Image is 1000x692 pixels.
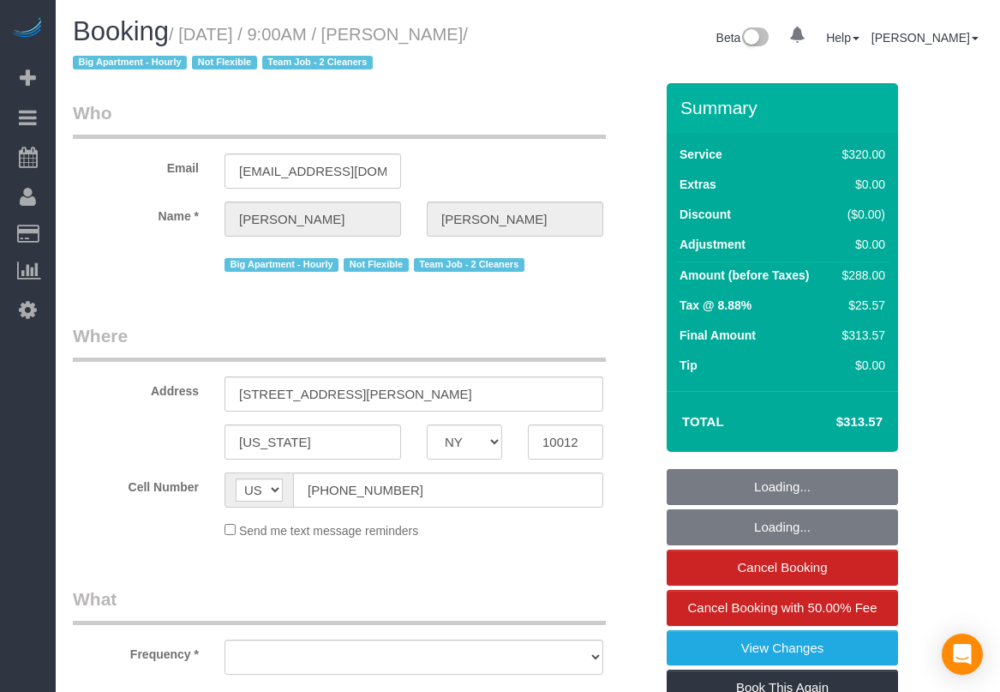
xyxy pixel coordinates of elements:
[225,424,401,460] input: City
[835,327,885,344] div: $313.57
[427,202,603,237] input: Last Name
[262,56,373,69] span: Team Job - 2 Cleaners
[680,98,889,117] h3: Summary
[680,236,746,253] label: Adjustment
[667,630,898,666] a: View Changes
[680,146,722,163] label: Service
[73,16,169,46] span: Booking
[682,414,724,429] strong: Total
[680,357,698,374] label: Tip
[942,634,983,675] div: Open Intercom Messenger
[293,472,603,508] input: Cell Number
[785,415,883,430] h4: $313.57
[835,297,885,314] div: $25.57
[60,153,212,177] label: Email
[688,600,877,615] span: Cancel Booking with 50.00% Fee
[835,267,885,284] div: $288.00
[835,176,885,193] div: $0.00
[73,587,606,625] legend: What
[192,56,257,69] span: Not Flexible
[835,357,885,374] div: $0.00
[871,31,979,45] a: [PERSON_NAME]
[60,202,212,225] label: Name *
[835,236,885,253] div: $0.00
[680,206,731,223] label: Discount
[680,176,716,193] label: Extras
[73,25,468,73] small: / [DATE] / 9:00AM / [PERSON_NAME]
[344,258,409,272] span: Not Flexible
[10,17,45,41] img: Automaid Logo
[835,146,885,163] div: $320.00
[73,323,606,362] legend: Where
[667,590,898,626] a: Cancel Booking with 50.00% Fee
[680,267,809,284] label: Amount (before Taxes)
[716,31,769,45] a: Beta
[73,56,187,69] span: Big Apartment - Hourly
[73,100,606,139] legend: Who
[667,550,898,586] a: Cancel Booking
[73,25,468,73] span: /
[680,327,756,344] label: Final Amount
[528,424,603,460] input: Zip Code
[225,258,338,272] span: Big Apartment - Hourly
[60,376,212,400] label: Address
[60,640,212,663] label: Frequency *
[60,472,212,496] label: Cell Number
[225,153,401,189] input: Email
[225,202,401,237] input: First Name
[680,297,751,314] label: Tax @ 8.88%
[835,206,885,223] div: ($0.00)
[414,258,524,272] span: Team Job - 2 Cleaners
[239,524,418,538] span: Send me text message reminders
[740,27,769,50] img: New interface
[826,31,859,45] a: Help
